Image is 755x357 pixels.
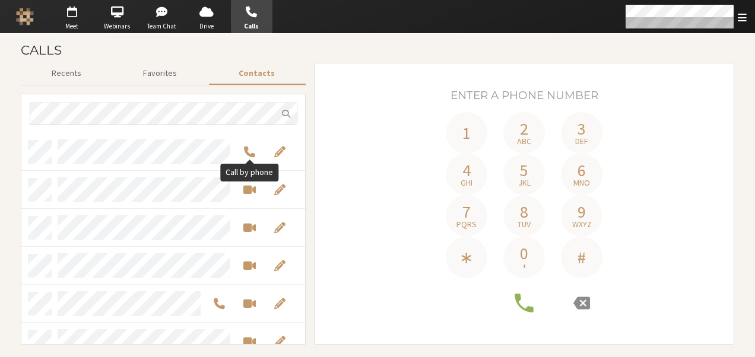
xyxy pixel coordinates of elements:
[239,221,261,234] button: Start a video meeting
[462,162,471,179] span: 4
[578,203,586,220] span: 9
[446,154,487,195] button: 4ghi
[573,179,590,187] span: mno
[239,334,261,348] button: Start a video meeting
[520,203,528,220] span: 8
[518,179,531,187] span: jkl
[21,133,306,345] div: grid
[209,297,231,310] button: Call by phone
[561,195,602,237] button: 9wxyz
[141,21,183,31] span: Team Chat
[239,183,261,196] button: Start a video meeting
[578,162,586,179] span: 6
[21,43,734,57] h3: Calls
[112,63,208,84] button: Favorites
[520,162,528,179] span: 5
[269,183,291,196] button: Edit
[208,63,306,84] button: Contacts
[239,259,261,272] button: Start a video meeting
[16,8,34,26] img: Iotum
[518,220,531,228] span: tuv
[21,63,112,84] button: Recents
[520,245,528,262] span: 0
[461,179,472,187] span: ghi
[446,112,487,154] button: 1
[269,259,291,272] button: Edit
[269,334,291,348] button: Edit
[462,203,471,220] span: 7
[561,112,602,154] button: 3def
[561,154,602,195] button: 6mno
[231,21,272,31] span: Calls
[239,145,261,158] button: Call by phone
[572,220,592,228] span: wxyz
[503,195,545,237] button: 8tuv
[517,137,531,145] span: abc
[725,326,746,349] iframe: Chat
[503,237,545,278] button: 0+
[578,120,586,137] span: 3
[456,220,477,228] span: pqrs
[575,137,588,145] span: def
[269,221,291,234] button: Edit
[51,21,93,31] span: Meet
[503,154,545,195] button: 5jkl
[96,21,138,31] span: Webinars
[578,249,586,266] span: #
[269,297,291,310] button: Edit
[503,112,545,154] button: 2abc
[520,120,528,137] span: 2
[269,145,291,158] button: Edit
[446,195,487,237] button: 7pqrs
[462,125,471,141] span: 1
[186,21,227,31] span: Drive
[561,237,602,278] button: #
[323,79,725,112] h4: Phone number
[446,237,487,278] button: ∗
[239,297,261,310] button: Start a video meeting
[459,249,473,266] span: ∗
[522,262,526,270] span: +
